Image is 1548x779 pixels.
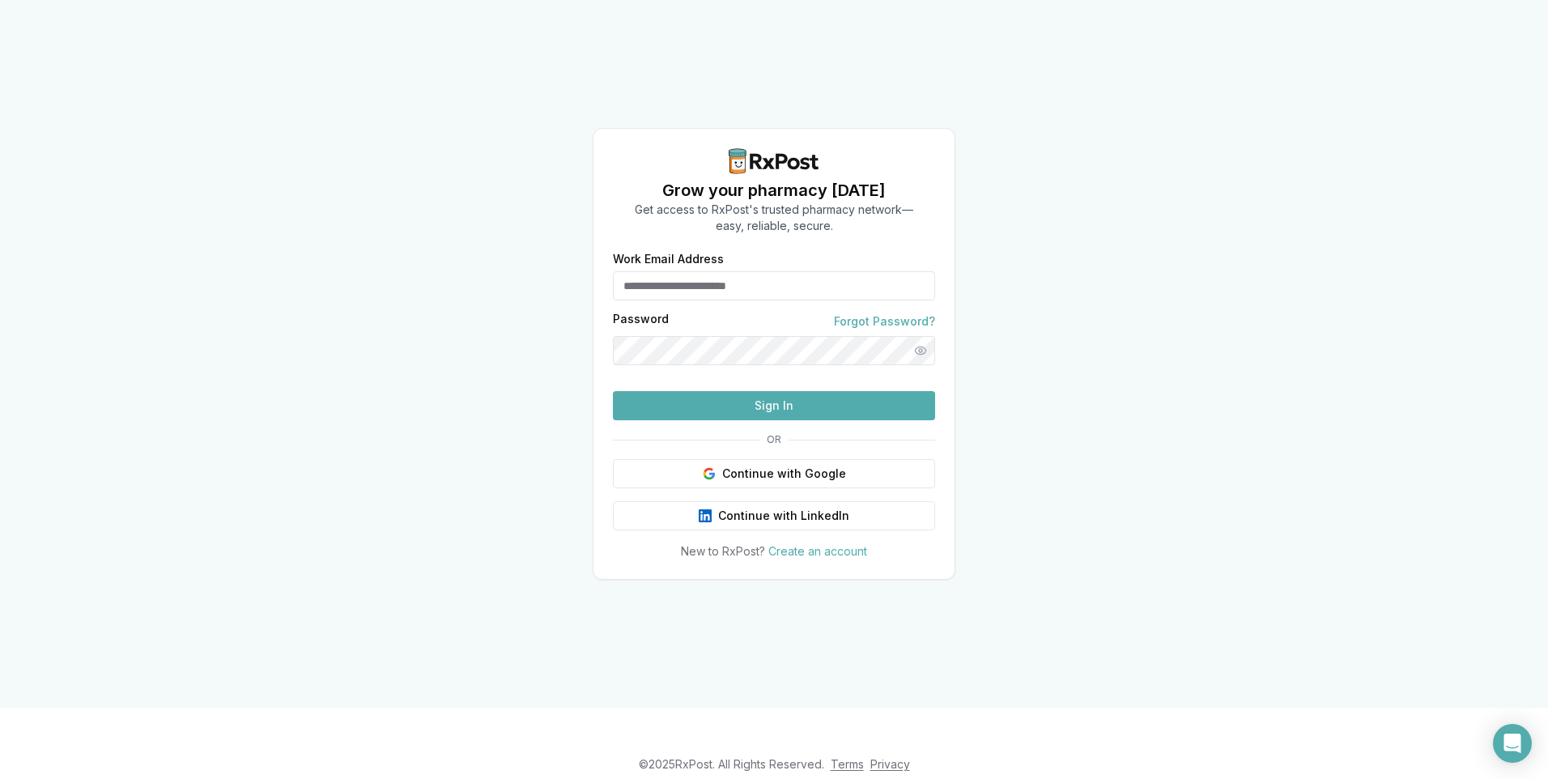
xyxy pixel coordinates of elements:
[703,467,716,480] img: Google
[613,501,935,530] button: Continue with LinkedIn
[613,391,935,420] button: Sign In
[1493,724,1532,763] div: Open Intercom Messenger
[681,544,765,558] span: New to RxPost?
[613,313,669,330] label: Password
[760,433,788,446] span: OR
[870,757,910,771] a: Privacy
[635,179,913,202] h1: Grow your pharmacy [DATE]
[831,757,864,771] a: Terms
[635,202,913,234] p: Get access to RxPost's trusted pharmacy network— easy, reliable, secure.
[834,313,935,330] a: Forgot Password?
[768,544,867,558] a: Create an account
[906,336,935,365] button: Show password
[613,253,935,265] label: Work Email Address
[613,459,935,488] button: Continue with Google
[699,509,712,522] img: LinkedIn
[722,148,826,174] img: RxPost Logo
